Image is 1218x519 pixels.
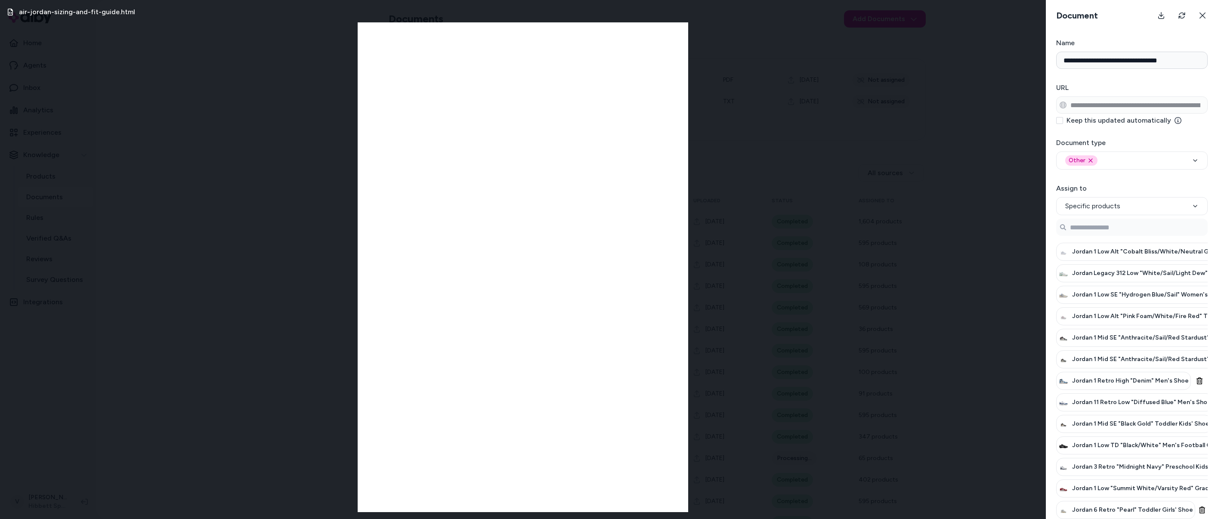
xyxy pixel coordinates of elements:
[1058,462,1069,472] img: Jordan 3 Retro "Midnight Navy" Preschool Kids' Shoe
[1058,311,1069,321] img: Jordan 1 Low Alt "Pink Foam/White/Fire Red" Toddler Girls' Shoe
[1072,420,1209,428] span: Jordan 1 Mid SE "Black Gold" Toddler Kids' Shoe
[1058,440,1069,451] img: Jordan 1 Low TD "Black/White" Men's Football Cleat
[1056,38,1208,48] h3: Name
[1173,7,1190,24] button: Refresh
[1058,268,1069,278] img: Jordan Legacy 312 Low "White/Sail/Light Dew" Women's Shoe
[1056,184,1087,192] label: Assign to
[19,7,135,17] h3: air-jordan-sizing-and-fit-guide.html
[1058,354,1069,365] img: Jordan 1 Mid SE "Anthracite/Sail/Red Stardust" Toddler Girls' Shoe
[1072,377,1189,385] span: Jordan 1 Retro High "Denim" Men's Shoe
[1056,138,1208,148] h3: Document type
[1058,397,1069,408] img: Jordan 11 Retro Low "Diffused Blue" Men's Shoe
[1058,247,1069,257] img: Jordan 1 Low Alt "Cobalt Bliss/White/Neutral Grey" Toddler Girls' Shoe
[1056,83,1208,93] h3: URL
[1058,505,1069,515] img: Jordan 6 Retro "Pearl" Toddler Girls' Shoe
[1053,9,1101,22] h3: Document
[1056,151,1208,170] button: OtherRemove other option
[1058,483,1069,494] img: Jordan 1 Low "Summit White/Varsity Red" Grade School Boys' Shoe
[1072,506,1193,514] span: Jordan 6 Retro "Pearl" Toddler Girls' Shoe
[1058,333,1069,343] img: Jordan 1 Mid SE "Anthracite/Sail/Red Stardust" Grade School Girls' Shoe
[1067,117,1181,124] label: Keep this updated automatically
[1058,419,1069,429] img: Jordan 1 Mid SE "Black Gold" Toddler Kids' Shoe
[1065,155,1097,166] div: Other
[1058,290,1069,300] img: Jordan 1 Low SE "Hydrogen Blue/Sail" Women's Shoe
[1058,376,1069,386] img: Jordan 1 Retro High "Denim" Men's Shoe
[1087,157,1094,164] button: Remove other option
[1065,201,1120,211] span: Specific products
[1072,398,1211,407] span: Jordan 11 Retro Low "Diffused Blue" Men's Shoe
